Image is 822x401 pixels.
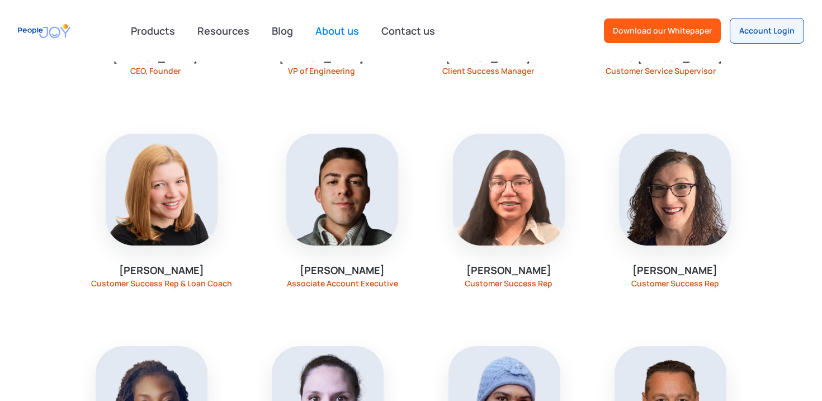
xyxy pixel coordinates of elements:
a: Blog [265,18,300,43]
div: [PERSON_NAME] [300,263,385,277]
div: Customer Service Supervisor [606,67,716,76]
a: Contact us [375,18,442,43]
div: Associate Account Executive [287,279,398,288]
div: [PERSON_NAME] [632,263,717,277]
a: home [18,18,70,44]
div: Download our Whitepaper [613,25,712,36]
div: CEO, Founder [130,67,181,76]
div: Account Login [739,25,795,36]
div: VP of Engineering [288,67,355,76]
a: Download our Whitepaper [604,18,721,43]
a: Account Login [730,18,804,44]
div: [PERSON_NAME] [466,263,551,277]
div: Customer Success Rep [465,279,552,288]
a: Resources [191,18,256,43]
a: About us [309,18,366,43]
div: Client Success Manager [442,67,534,76]
div: [PERSON_NAME] [119,263,204,277]
div: Products [124,20,182,42]
div: Customer Success Rep & Loan Coach [91,279,232,288]
div: Customer Success Rep [631,279,719,288]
